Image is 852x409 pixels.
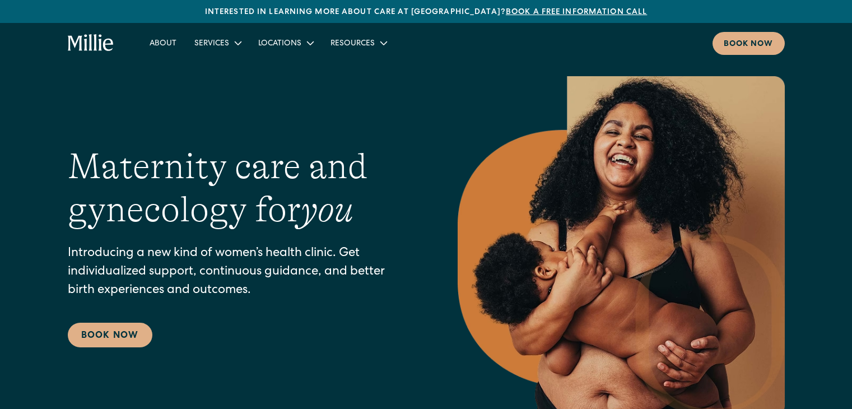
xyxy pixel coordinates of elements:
[322,34,395,52] div: Resources
[68,145,413,231] h1: Maternity care and gynecology for
[724,39,774,50] div: Book now
[249,34,322,52] div: Locations
[68,245,413,300] p: Introducing a new kind of women’s health clinic. Get individualized support, continuous guidance,...
[506,8,647,16] a: Book a free information call
[301,189,353,230] em: you
[258,38,301,50] div: Locations
[330,38,375,50] div: Resources
[141,34,185,52] a: About
[713,32,785,55] a: Book now
[185,34,249,52] div: Services
[194,38,229,50] div: Services
[68,323,152,347] a: Book Now
[68,34,114,52] a: home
